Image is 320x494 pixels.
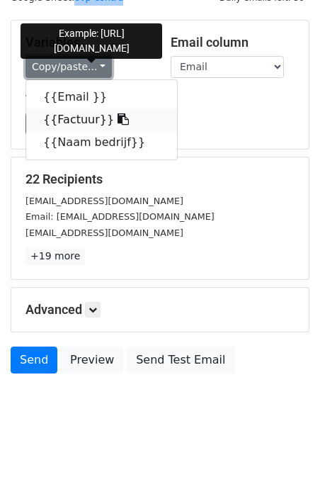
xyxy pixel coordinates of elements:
[11,347,57,374] a: Send
[25,211,215,222] small: Email: [EMAIL_ADDRESS][DOMAIN_NAME]
[26,131,177,154] a: {{Naam bedrijf}}
[25,56,112,78] a: Copy/paste...
[25,302,295,318] h5: Advanced
[26,86,177,108] a: {{Email }}
[25,247,85,265] a: +19 more
[249,426,320,494] iframe: Chat Widget
[21,23,162,59] div: Example: [URL][DOMAIN_NAME]
[127,347,234,374] a: Send Test Email
[26,108,177,131] a: {{Factuur}}
[25,196,183,206] small: [EMAIL_ADDRESS][DOMAIN_NAME]
[25,172,295,187] h5: 22 Recipients
[61,347,123,374] a: Preview
[25,228,183,238] small: [EMAIL_ADDRESS][DOMAIN_NAME]
[171,35,295,50] h5: Email column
